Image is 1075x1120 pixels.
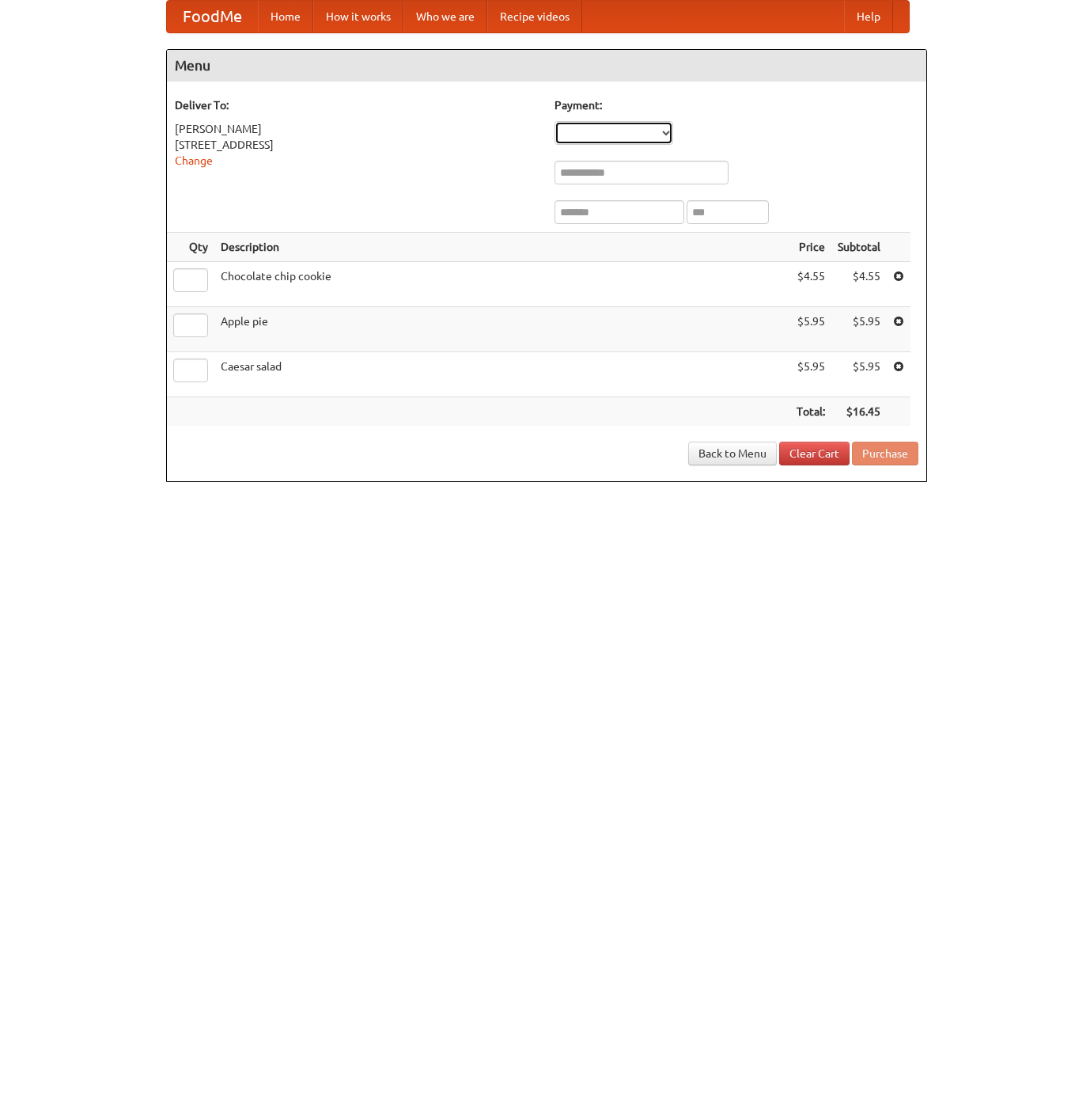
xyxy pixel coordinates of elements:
th: Subtotal [831,233,887,262]
th: Qty [167,233,214,262]
th: $16.45 [831,397,887,427]
div: [PERSON_NAME] [175,121,539,137]
h5: Payment: [555,97,918,113]
a: Back to Menu [688,442,777,465]
a: Who we are [403,1,487,32]
td: $4.55 [790,262,831,307]
a: Recipe videos [487,1,582,32]
td: $5.95 [790,307,831,352]
a: Change [175,154,213,167]
div: [STREET_ADDRESS] [175,137,539,153]
td: $5.95 [831,307,887,352]
a: Help [844,1,893,32]
td: Caesar salad [214,352,790,397]
h4: Menu [167,50,926,82]
td: $5.95 [831,352,887,397]
th: Total: [790,397,831,427]
a: Home [258,1,313,32]
h5: Deliver To: [175,97,539,113]
th: Description [214,233,790,262]
a: FoodMe [167,1,258,32]
a: Clear Cart [779,442,850,465]
a: How it works [313,1,403,32]
th: Price [790,233,831,262]
td: Chocolate chip cookie [214,262,790,307]
td: $5.95 [790,352,831,397]
td: $4.55 [831,262,887,307]
td: Apple pie [214,307,790,352]
button: Purchase [852,442,918,465]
